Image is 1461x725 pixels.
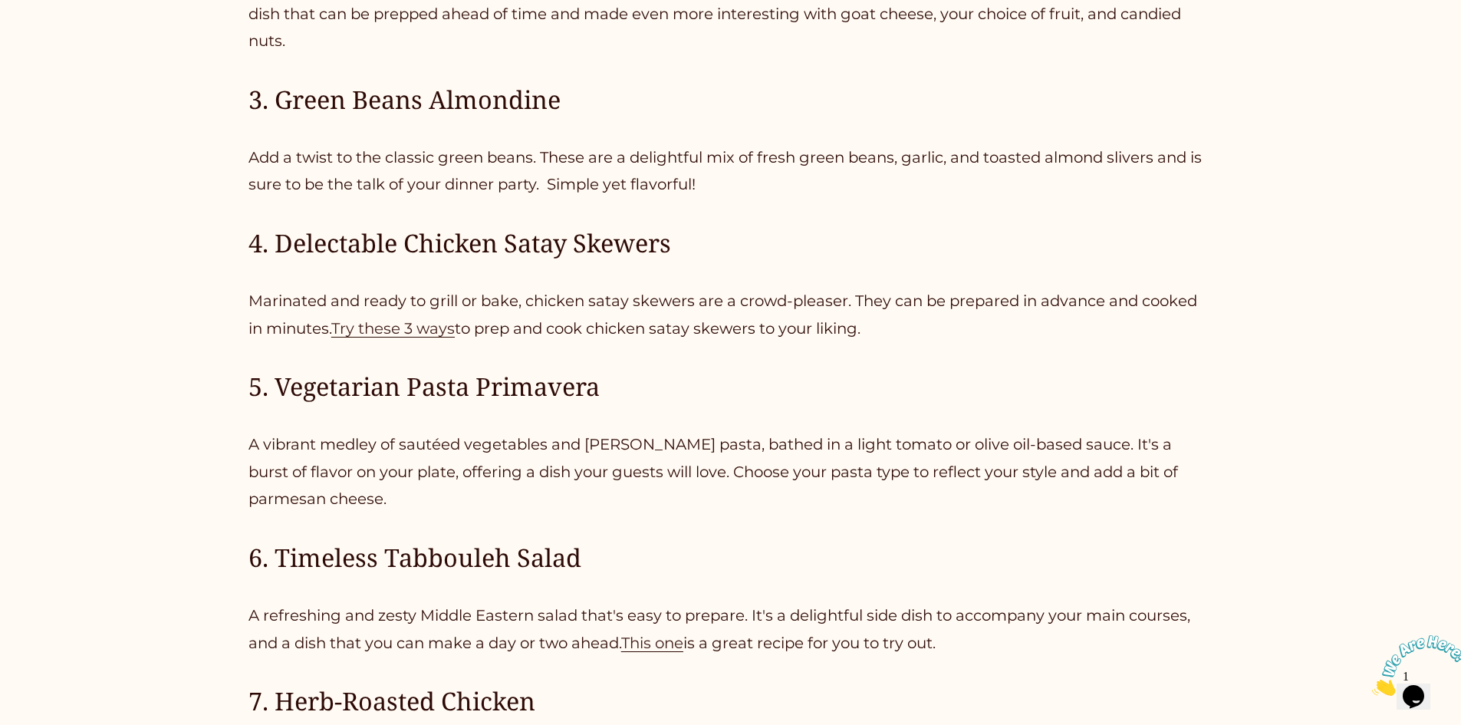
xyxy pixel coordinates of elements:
h4: 3. Green Beans Almondine [248,83,1213,117]
h4: 7. Herb-Roasted Chicken [248,684,1213,718]
p: Add a twist to the classic green beans. These are a delightful mix of fresh green beans, garlic, ... [248,144,1213,199]
h4: 5. Vegetarian Pasta Primavera [248,370,1213,404]
p: A refreshing and zesty Middle Eastern salad that's easy to prepare. It's a delightful side dish t... [248,602,1213,657]
img: Chat attention grabber [6,6,101,67]
a: Try these 3 ways [331,319,455,338]
h4: 6. Timeless Tabbouleh Salad [248,541,1213,575]
span: 1 [6,6,12,19]
a: This one [621,634,683,652]
p: Marinated and ready to grill or bake, chicken satay skewers are a crowd-pleaser. They can be prep... [248,288,1213,342]
p: A vibrant medley of sautéed vegetables and [PERSON_NAME] pasta, bathed in a light tomato or olive... [248,431,1213,513]
iframe: chat widget [1366,629,1461,702]
h4: 4. Delectable Chicken Satay Skewers [248,226,1213,260]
